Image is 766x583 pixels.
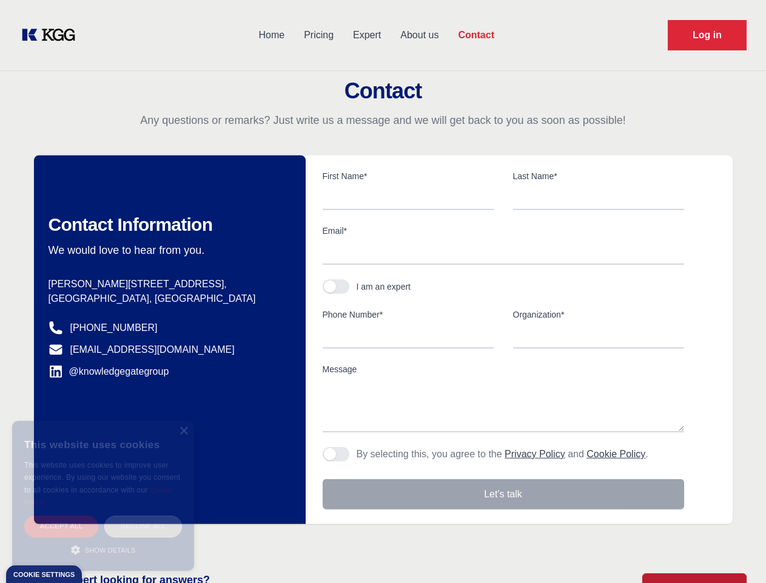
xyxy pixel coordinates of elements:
[104,516,182,537] div: Decline all
[49,364,169,379] a: @knowledgegategroup
[323,309,494,321] label: Phone Number*
[586,449,645,459] a: Cookie Policy
[357,281,411,293] div: I am an expert
[323,363,684,375] label: Message
[391,19,448,51] a: About us
[249,19,294,51] a: Home
[505,449,565,459] a: Privacy Policy
[70,321,158,335] a: [PHONE_NUMBER]
[13,571,75,578] div: Cookie settings
[179,427,188,436] div: Close
[705,525,766,583] iframe: Chat Widget
[323,479,684,510] button: Let's talk
[24,516,98,537] div: Accept all
[323,225,684,237] label: Email*
[668,20,747,50] a: Request Demo
[513,170,684,182] label: Last Name*
[49,291,286,306] p: [GEOGRAPHIC_DATA], [GEOGRAPHIC_DATA]
[49,277,286,291] p: [PERSON_NAME][STREET_ADDRESS],
[24,486,172,506] a: Cookie Policy
[357,447,648,462] p: By selecting this, you agree to the and .
[24,544,182,556] div: Show details
[15,113,751,128] p: Any questions or remarks? Just write us a message and we will get back to you as soon as possible!
[513,309,684,321] label: Organization*
[19,26,85,45] a: KOL Knowledge Platform: Talk to Key External Experts (KEE)
[70,343,235,357] a: [EMAIL_ADDRESS][DOMAIN_NAME]
[343,19,391,51] a: Expert
[85,547,136,554] span: Show details
[49,214,286,236] h2: Contact Information
[24,461,180,494] span: This website uses cookies to improve user experience. By using our website you consent to all coo...
[24,430,182,459] div: This website uses cookies
[448,19,504,51] a: Contact
[49,243,286,257] p: We would love to hear from you.
[15,79,751,103] h2: Contact
[294,19,343,51] a: Pricing
[323,170,494,182] label: First Name*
